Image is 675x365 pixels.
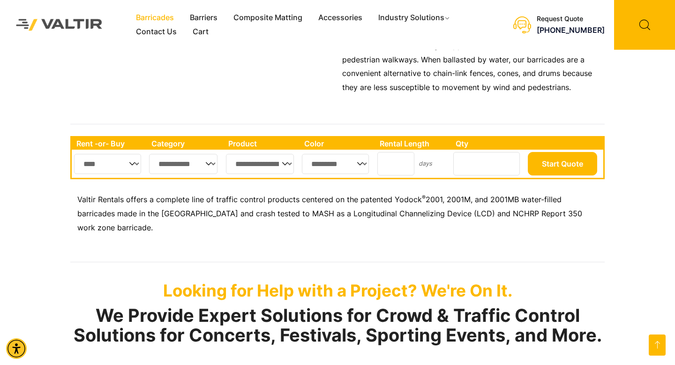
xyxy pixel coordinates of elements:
th: Qty [451,137,525,150]
div: Accessibility Menu [6,338,27,359]
button: Start Quote [528,152,597,175]
p: Looking for Help with a Project? We're On It. [70,281,605,300]
span: 2001, 2001M, and 2001MB water-filled barricades made in the [GEOGRAPHIC_DATA] and crash tested to... [77,195,582,232]
th: Rent -or- Buy [72,137,147,150]
p: Our heady-duty barricades are made in the [GEOGRAPHIC_DATA] and are highly rated for traffic cont... [342,11,600,95]
select: Single select [74,154,141,174]
sup: ® [422,194,426,201]
a: Contact Us [128,25,185,39]
a: Barricades [128,11,182,25]
span: Valtir Rentals offers a complete line of traffic control products centered on the patented Yodock [77,195,422,204]
a: Composite Matting [225,11,310,25]
input: Number [377,152,414,175]
a: call (888) 496-3625 [537,25,605,35]
img: Valtir Rentals [7,10,112,39]
a: Cart [185,25,217,39]
small: days [419,160,432,167]
select: Single select [226,154,294,174]
th: Product [224,137,300,150]
a: Industry Solutions [370,11,459,25]
th: Color [300,137,375,150]
th: Rental Length [375,137,451,150]
select: Single select [302,154,369,174]
a: Accessories [310,11,370,25]
select: Single select [149,154,217,174]
h2: We Provide Expert Solutions for Crowd & Traffic Control Solutions for Concerts, Festivals, Sporti... [70,306,605,345]
a: Open this option [649,335,666,356]
th: Category [147,137,224,150]
div: Request Quote [537,15,605,23]
a: Barriers [182,11,225,25]
input: Number [453,152,520,175]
